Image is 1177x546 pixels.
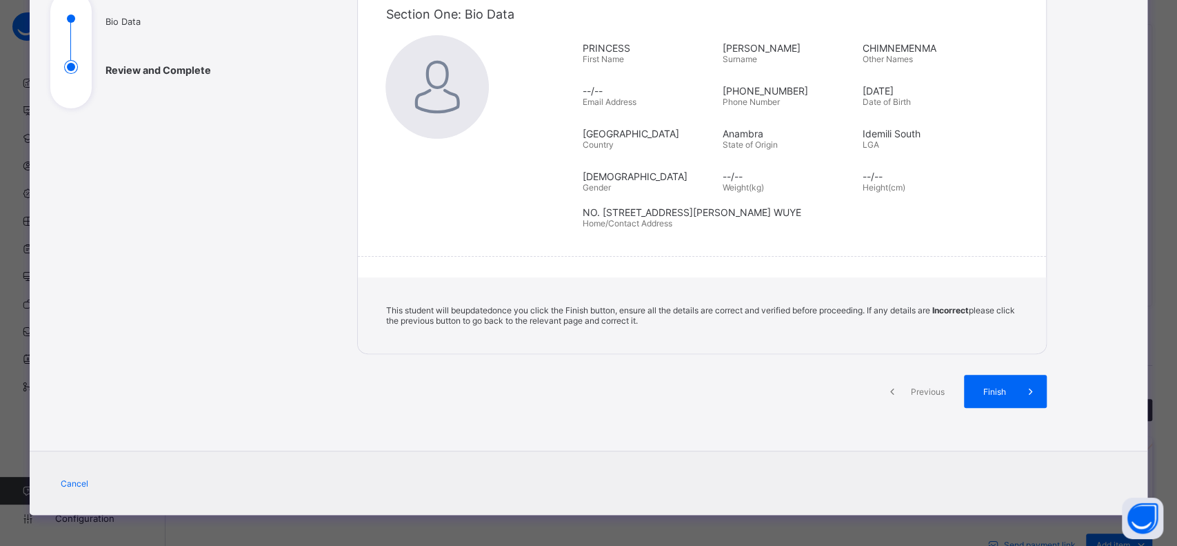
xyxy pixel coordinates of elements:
span: Height(cm) [862,182,905,193]
span: --/-- [583,85,716,97]
span: --/-- [723,170,856,182]
span: NO. [STREET_ADDRESS][PERSON_NAME] WUYE [583,206,1026,218]
span: Weight(kg) [723,182,764,193]
span: Surname [723,54,757,64]
span: PRINCESS [583,42,716,54]
span: Country [583,139,614,150]
span: Gender [583,182,611,193]
span: [PERSON_NAME] [723,42,856,54]
span: Cancel [61,478,88,489]
span: Email Address [583,97,636,107]
span: --/-- [862,170,995,182]
span: CHIMNEMENMA [862,42,995,54]
span: LGA [862,139,878,150]
button: Open asap [1122,498,1163,539]
img: default.svg [385,35,489,139]
span: State of Origin [723,139,778,150]
span: Idemili South [862,128,995,139]
span: First Name [583,54,624,64]
span: Previous [908,387,946,397]
span: [PHONE_NUMBER] [723,85,856,97]
span: This student will be updated once you click the Finish button, ensure all the details are correct... [385,305,1014,326]
b: Incorrect [932,305,968,315]
span: Section One: Bio Data [385,7,514,21]
span: Phone Number [723,97,780,107]
span: [GEOGRAPHIC_DATA] [583,128,716,139]
span: [DEMOGRAPHIC_DATA] [583,170,716,182]
span: Date of Birth [862,97,910,107]
span: Anambra [723,128,856,139]
span: Home/Contact Address [583,218,672,228]
span: [DATE] [862,85,995,97]
span: Finish [974,387,1014,397]
span: Other Names [862,54,912,64]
